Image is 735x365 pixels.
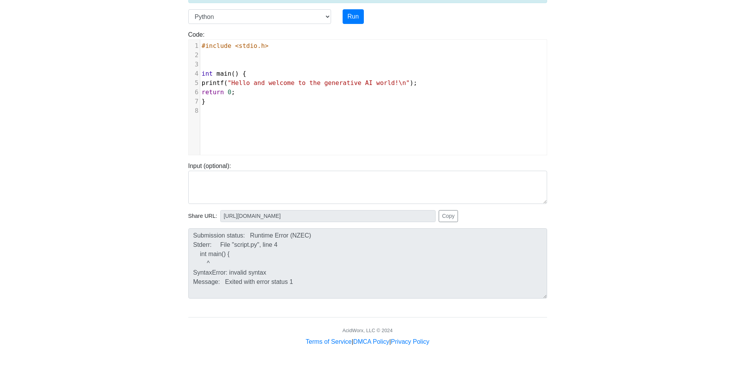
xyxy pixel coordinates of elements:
a: Privacy Policy [391,338,429,345]
div: 5 [189,78,200,88]
div: 7 [189,97,200,106]
span: } [202,98,206,105]
div: Input (optional): [182,161,553,204]
span: Share URL: [188,212,217,221]
div: 3 [189,60,200,69]
div: Code: [182,30,553,155]
span: #include <stdio.h> [202,42,269,49]
span: main [216,70,231,77]
button: Run [343,9,364,24]
input: No share available yet [220,210,436,222]
div: AcidWorx, LLC © 2024 [342,327,392,334]
a: DMCA Policy [353,338,389,345]
span: ( ); [202,79,417,87]
span: 0 [228,88,231,96]
div: 2 [189,51,200,60]
span: int [202,70,213,77]
span: printf [202,79,224,87]
span: "Hello and welcome to the generative AI world!\n" [228,79,410,87]
div: 6 [189,88,200,97]
div: | | [306,337,429,346]
div: 1 [189,41,200,51]
span: ; [202,88,235,96]
button: Copy [439,210,458,222]
span: () { [202,70,247,77]
div: 4 [189,69,200,78]
span: return [202,88,224,96]
a: Terms of Service [306,338,351,345]
div: 8 [189,106,200,115]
